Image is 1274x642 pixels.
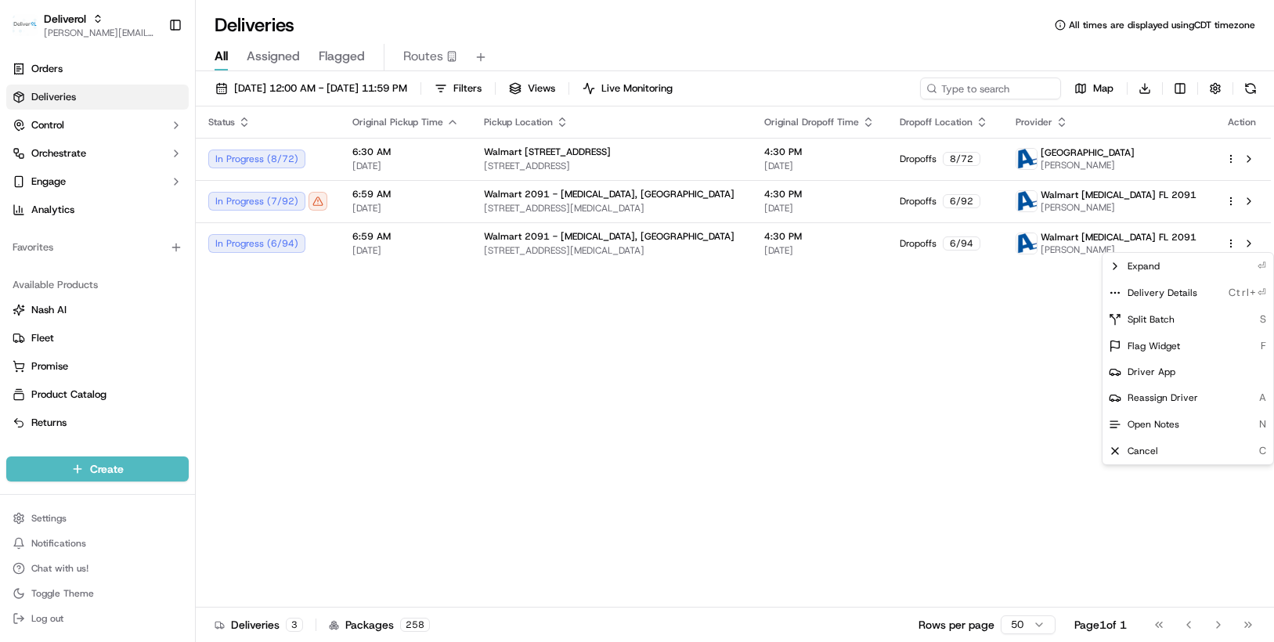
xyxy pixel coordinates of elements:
[1128,445,1158,457] span: Cancel
[1128,340,1180,352] span: Flag Widget
[1128,418,1179,431] span: Open Notes
[1229,286,1267,300] span: Ctrl+⏎
[1261,339,1267,353] span: F
[1128,391,1198,404] span: Reassign Driver
[1128,260,1160,272] span: Expand
[1259,391,1267,405] span: A
[1260,312,1267,326] span: S
[1128,313,1175,326] span: Split Batch
[1258,259,1267,273] span: ⏎
[1259,417,1267,431] span: N
[1128,287,1197,299] span: Delivery Details
[1128,366,1175,378] span: Driver App
[1259,444,1267,458] span: C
